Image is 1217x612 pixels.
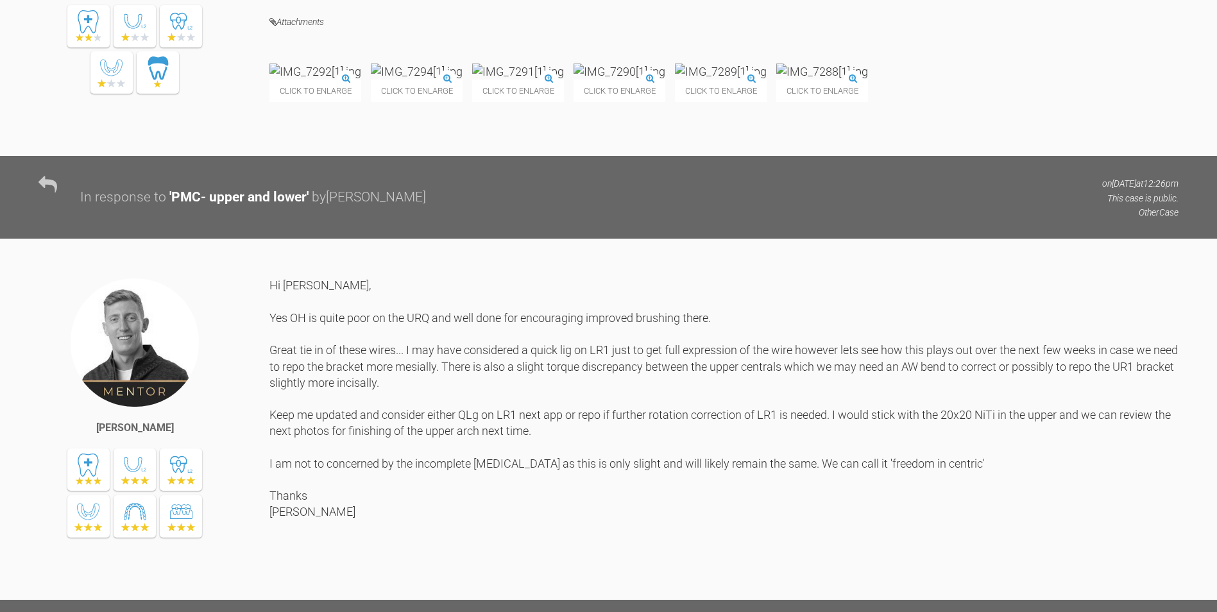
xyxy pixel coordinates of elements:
[169,187,309,208] div: ' PMC- upper and lower '
[269,277,1179,580] div: Hi [PERSON_NAME], Yes OH is quite poor on the URQ and well done for encouraging improved brushing...
[574,64,665,80] img: IMG_7290[1].jpg
[1102,191,1179,205] p: This case is public.
[69,277,200,408] img: Josh Rowley
[472,80,564,102] span: Click to enlarge
[574,80,665,102] span: Click to enlarge
[371,80,463,102] span: Click to enlarge
[1102,205,1179,219] p: Other Case
[312,187,426,208] div: by [PERSON_NAME]
[96,420,174,436] div: [PERSON_NAME]
[1102,176,1179,191] p: on [DATE] at 12:26pm
[675,64,767,80] img: IMG_7289[1].jpg
[269,64,361,80] img: IMG_7292[1].jpg
[675,80,767,102] span: Click to enlarge
[269,80,361,102] span: Click to enlarge
[371,64,463,80] img: IMG_7294[1].jpg
[269,14,1179,30] h4: Attachments
[472,64,564,80] img: IMG_7291[1].jpg
[776,64,868,80] img: IMG_7288[1].jpg
[776,80,868,102] span: Click to enlarge
[80,187,166,208] div: In response to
